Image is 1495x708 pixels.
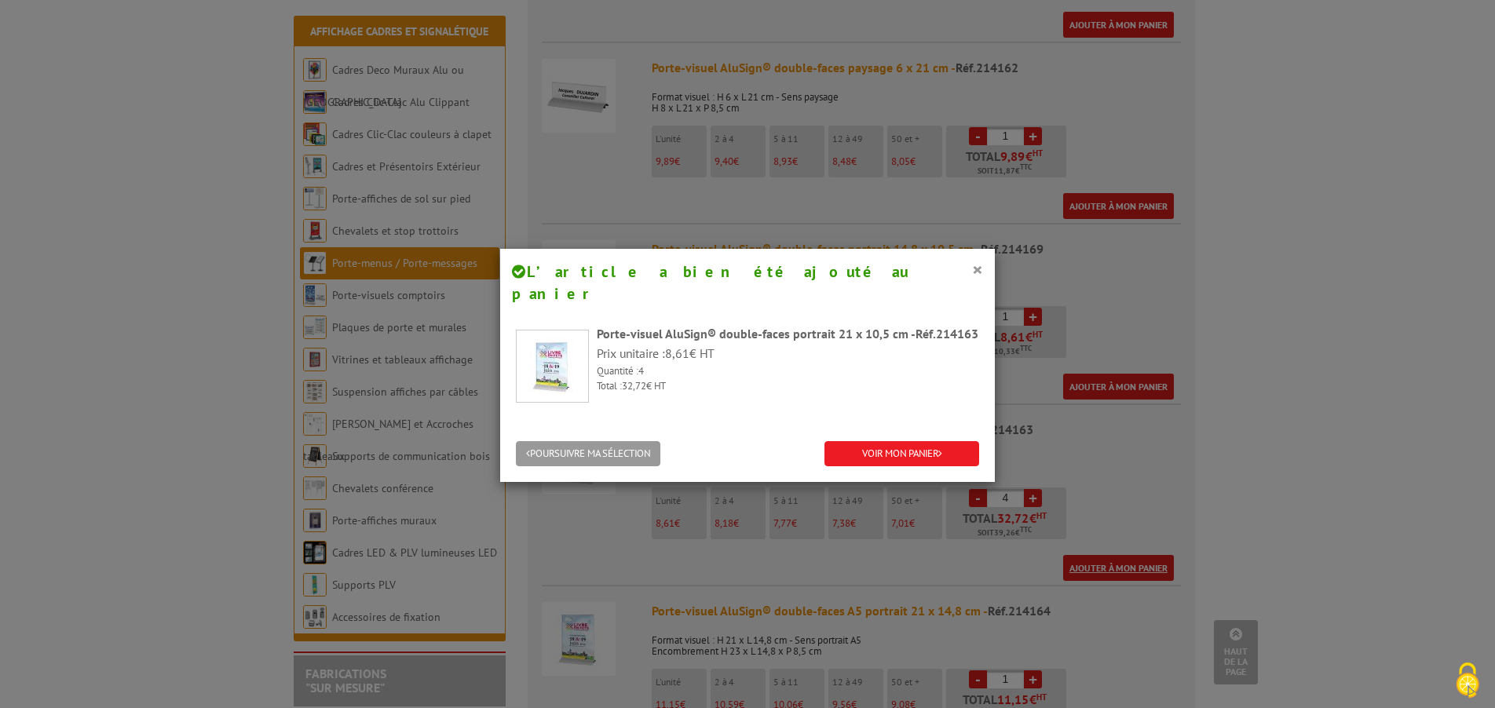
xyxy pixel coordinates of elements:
a: VOIR MON PANIER [824,441,979,467]
h4: L’article a bien été ajouté au panier [512,261,983,305]
button: Cookies (fenêtre modale) [1440,655,1495,708]
div: Porte-visuel AluSign® double-faces portrait 21 x 10,5 cm - [597,325,979,343]
img: Cookies (fenêtre modale) [1448,661,1487,700]
button: × [972,259,983,279]
p: Total : € HT [597,379,979,394]
button: POURSUIVRE MA SÉLECTION [516,441,660,467]
span: Réf.214163 [916,326,978,341]
span: 8,61 [665,345,689,361]
span: 32,72 [622,379,646,392]
span: 4 [638,364,644,378]
p: Quantité : [597,364,979,379]
p: Prix unitaire : € HT [597,345,979,363]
